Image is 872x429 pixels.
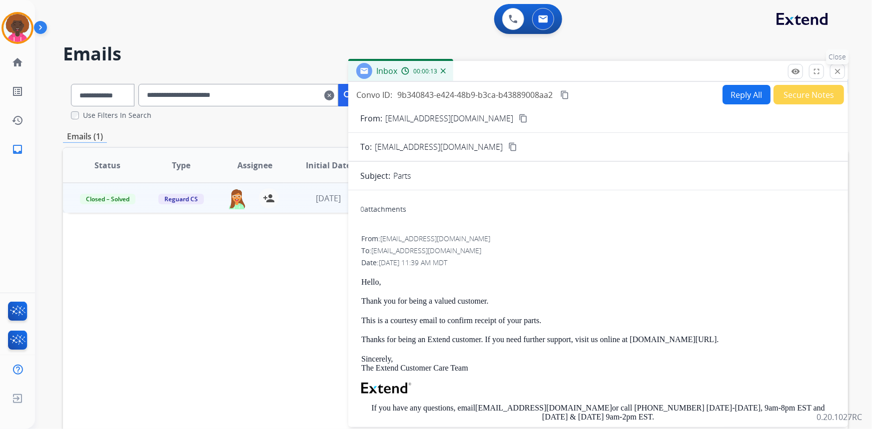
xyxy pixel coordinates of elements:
p: Close [827,49,849,64]
p: Thank you for being a valued customer. [361,297,835,306]
p: Thanks for being an Extend customer. If you need further support, visit us online at [DOMAIN_NAME... [361,335,835,344]
label: Use Filters In Search [83,110,151,120]
span: 0 [360,204,364,214]
span: [DATE] 11:39 AM MDT [379,258,447,267]
span: 9b340843-e424-48b9-b3ca-b43889008aa2 [397,89,553,100]
mat-icon: home [11,56,23,68]
p: To: [360,141,372,153]
img: Extend Logo [361,383,411,394]
img: avatar [3,14,31,42]
mat-icon: content_copy [560,90,569,99]
p: Subject: [360,170,390,182]
span: 00:00:13 [413,67,437,75]
p: 0.20.1027RC [817,411,862,423]
p: From: [360,112,382,124]
span: Reguard CS [158,194,204,204]
mat-icon: search [342,89,354,101]
img: agent-avatar [227,188,247,209]
p: If you have any questions, email or call [PHONE_NUMBER] [DATE]-[DATE], 9am-8pm EST and [DATE] & [... [361,404,835,422]
span: Status [94,159,120,171]
p: Emails (1) [63,130,107,143]
mat-icon: content_copy [508,142,517,151]
span: [EMAIL_ADDRESS][DOMAIN_NAME] [380,234,490,243]
button: Close [830,64,845,79]
span: Initial Date [306,159,351,171]
span: [DATE] [316,193,341,204]
mat-icon: remove_red_eye [791,67,800,76]
mat-icon: list_alt [11,85,23,97]
mat-icon: clear [324,89,334,101]
button: Reply All [723,85,771,104]
p: Parts [393,170,411,182]
a: [EMAIL_ADDRESS][DOMAIN_NAME] [475,404,612,412]
span: Type [172,159,190,171]
span: Assignee [237,159,272,171]
div: To: [361,246,835,256]
span: Closed – Solved [80,194,135,204]
span: [EMAIL_ADDRESS][DOMAIN_NAME] [375,141,503,153]
span: Inbox [376,65,397,76]
p: This is a courtesy email to confirm receipt of your parts. [361,316,835,325]
button: Secure Notes [774,85,844,104]
mat-icon: inbox [11,143,23,155]
mat-icon: content_copy [519,114,528,123]
div: attachments [360,204,406,214]
h2: Emails [63,44,848,64]
p: Sincerely, The Extend Customer Care Team [361,355,835,373]
span: [EMAIL_ADDRESS][DOMAIN_NAME] [371,246,481,255]
div: Date: [361,258,835,268]
mat-icon: history [11,114,23,126]
mat-icon: close [833,67,842,76]
mat-icon: fullscreen [812,67,821,76]
p: [EMAIL_ADDRESS][DOMAIN_NAME] [385,112,513,124]
p: Convo ID: [356,89,392,101]
p: Hello, [361,278,835,287]
div: From: [361,234,835,244]
mat-icon: person_add [263,192,275,204]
